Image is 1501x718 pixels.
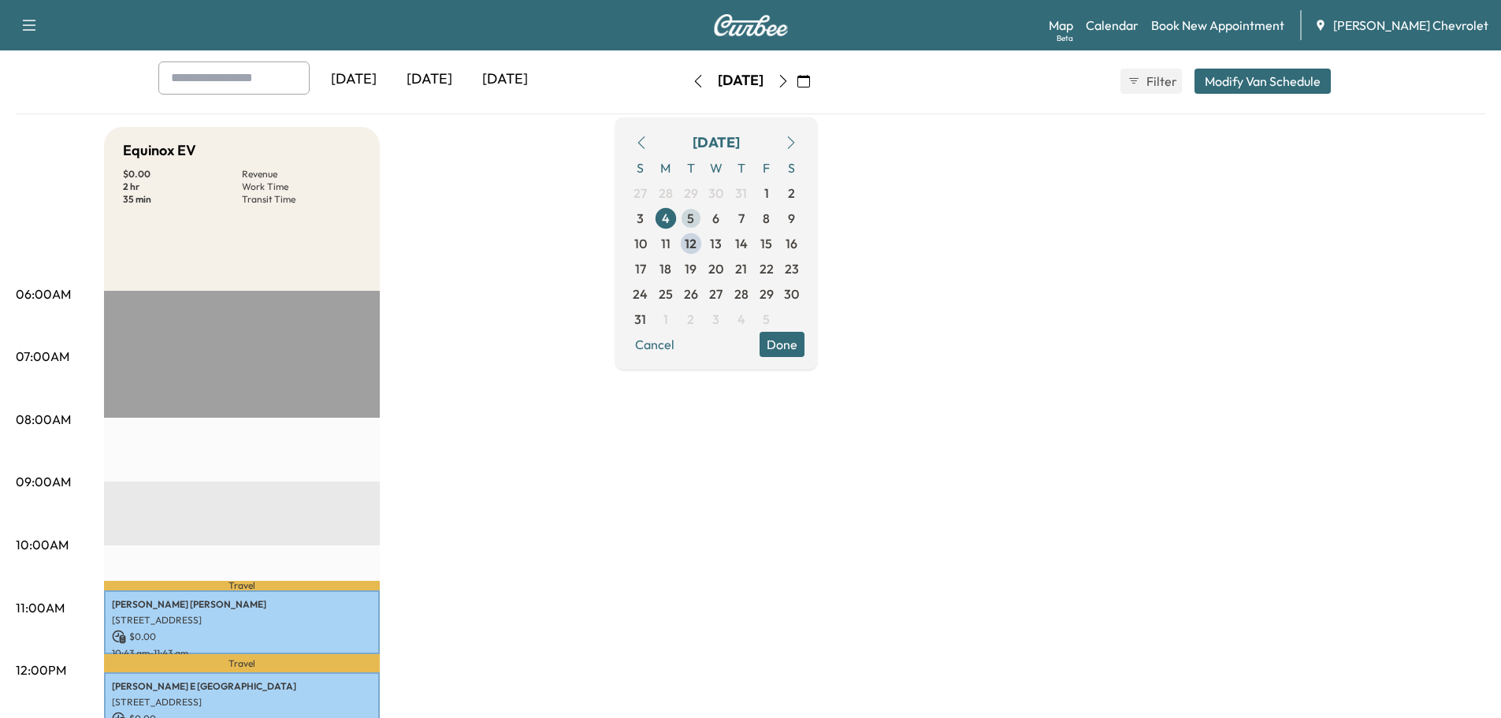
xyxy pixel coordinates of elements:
[16,535,69,554] p: 10:00AM
[735,234,748,253] span: 14
[760,285,774,303] span: 29
[760,332,804,357] button: Done
[779,155,804,180] span: S
[112,614,372,627] p: [STREET_ADDRESS]
[713,14,789,36] img: Curbee Logo
[662,209,670,228] span: 4
[242,180,361,193] p: Work Time
[659,184,673,203] span: 28
[718,71,764,91] div: [DATE]
[763,209,770,228] span: 8
[738,209,745,228] span: 7
[764,184,769,203] span: 1
[242,193,361,206] p: Transit Time
[693,132,740,154] div: [DATE]
[1333,16,1488,35] span: [PERSON_NAME] Chevrolet
[112,696,372,709] p: [STREET_ADDRESS]
[653,155,678,180] span: M
[760,234,772,253] span: 15
[628,332,682,357] button: Cancel
[734,285,749,303] span: 28
[16,660,66,679] p: 12:00PM
[760,259,774,278] span: 22
[123,140,196,162] h5: Equinox EV
[637,209,644,228] span: 3
[633,184,647,203] span: 27
[633,285,648,303] span: 24
[1049,16,1073,35] a: MapBeta
[1194,69,1331,94] button: Modify Van Schedule
[712,310,719,329] span: 3
[1057,32,1073,44] div: Beta
[685,234,697,253] span: 12
[16,410,71,429] p: 08:00AM
[1151,16,1284,35] a: Book New Appointment
[709,285,723,303] span: 27
[467,61,543,98] div: [DATE]
[1146,72,1175,91] span: Filter
[16,347,69,366] p: 07:00AM
[104,654,380,672] p: Travel
[392,61,467,98] div: [DATE]
[684,184,698,203] span: 29
[635,259,646,278] span: 17
[684,285,698,303] span: 26
[112,647,372,660] p: 10:43 am - 11:43 am
[104,581,380,590] p: Travel
[735,259,747,278] span: 21
[1120,69,1182,94] button: Filter
[1086,16,1139,35] a: Calendar
[785,259,799,278] span: 23
[659,285,673,303] span: 25
[112,680,372,693] p: [PERSON_NAME] E [GEOGRAPHIC_DATA]
[735,184,747,203] span: 31
[661,234,671,253] span: 11
[708,259,723,278] span: 20
[112,598,372,611] p: [PERSON_NAME] [PERSON_NAME]
[685,259,697,278] span: 19
[634,310,646,329] span: 31
[687,209,694,228] span: 5
[16,472,71,491] p: 09:00AM
[704,155,729,180] span: W
[16,285,71,303] p: 06:00AM
[687,310,694,329] span: 2
[788,209,795,228] span: 9
[754,155,779,180] span: F
[786,234,797,253] span: 16
[784,285,799,303] span: 30
[729,155,754,180] span: T
[788,184,795,203] span: 2
[316,61,392,98] div: [DATE]
[242,168,361,180] p: Revenue
[710,234,722,253] span: 13
[763,310,770,329] span: 5
[634,234,647,253] span: 10
[708,184,723,203] span: 30
[123,168,242,180] p: $ 0.00
[112,630,372,644] p: $ 0.00
[663,310,668,329] span: 1
[16,598,65,617] p: 11:00AM
[712,209,719,228] span: 6
[628,155,653,180] span: S
[737,310,745,329] span: 4
[123,193,242,206] p: 35 min
[123,180,242,193] p: 2 hr
[659,259,671,278] span: 18
[678,155,704,180] span: T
